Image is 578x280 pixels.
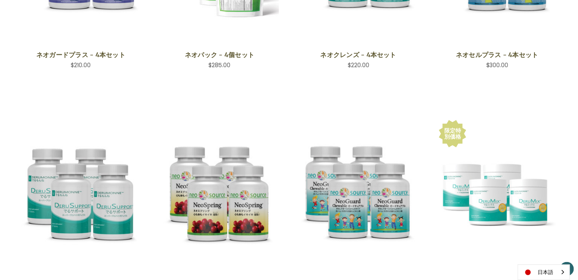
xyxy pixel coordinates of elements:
div: 限定特別価格 [443,128,463,140]
img: でるサポート4本セット [22,138,140,256]
div: Language [518,264,570,280]
span: $220.00 [348,61,369,69]
img: ネオガードチュアブル4本セット [299,138,418,256]
aside: Language selected: 日本語 [518,264,570,280]
a: DeruSupport 4-Save Set,$190.00 [22,119,140,275]
a: DeruMix 4-Save Set,Was:$170.00, Now:$144.50 [438,119,556,275]
img: ネオスプリング - 4本セット [160,138,279,256]
a: ネオクレンズ - 4本セット [303,50,413,60]
span: $285.00 [209,61,231,69]
a: ネオパック - 4個セット [165,50,275,60]
a: ネオガードプラス - 4本セット [26,50,136,60]
img: でるミックス4個セット [438,138,556,256]
span: $210.00 [71,61,91,69]
a: NeoGuard Chewable 4 Save Set,$190.00 [299,119,418,275]
a: NeoSpring - 4 Save Set,$152.00 [160,119,279,275]
a: ネオセルプラス - 4本セット [442,50,552,60]
span: $300.00 [486,61,508,69]
a: 日本語 [518,265,570,280]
